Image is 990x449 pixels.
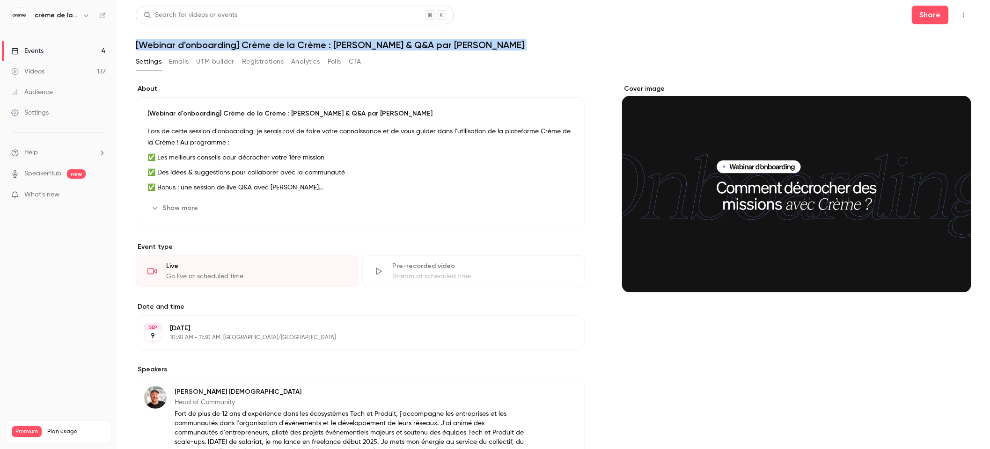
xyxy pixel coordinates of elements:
label: Speakers [136,365,585,374]
p: [Webinar d'onboarding] Crème de la Crème : [PERSON_NAME] & Q&A par [PERSON_NAME] [147,109,573,118]
span: Plan usage [47,428,105,435]
div: Stream at scheduled time [393,272,573,281]
button: Registrations [242,54,284,69]
div: Pre-recorded videoStream at scheduled time [362,255,585,287]
li: help-dropdown-opener [11,148,106,158]
a: SpeakerHub [24,169,61,179]
p: Head of Community [175,398,524,407]
button: Emails [169,54,189,69]
section: Cover image [622,84,971,292]
div: LiveGo live at scheduled time [136,255,359,287]
div: Go live at scheduled time [166,272,347,281]
h6: crème de la crème [35,11,79,20]
div: Search for videos or events [144,10,237,20]
p: ✅ Les meilleurs conseils pour décrocher votre 1ère mission [147,152,573,163]
button: Analytics [291,54,320,69]
span: What's new [24,190,59,200]
label: About [136,84,585,94]
button: Show more [147,201,204,216]
div: Live [166,261,347,271]
button: Polls [328,54,341,69]
img: crème de la crème [12,8,27,23]
span: Premium [12,426,42,437]
div: Events [11,46,44,56]
div: Settings [11,108,49,117]
p: [DATE] [170,324,535,333]
button: CTA [349,54,361,69]
div: SEP [145,324,161,331]
p: [PERSON_NAME] [DEMOGRAPHIC_DATA] [175,387,524,397]
div: Audience [11,87,53,97]
h1: [Webinar d'onboarding] Crème de la Crème : [PERSON_NAME] & Q&A par [PERSON_NAME] [136,39,971,51]
img: Alexandre Sutra [144,386,167,409]
button: Settings [136,54,161,69]
label: Date and time [136,302,585,311]
span: new [67,169,86,179]
p: ✅ Des idées & suggestions pour collaborer avec la communauté [147,167,573,178]
button: Share [912,6,949,24]
label: Cover image [622,84,971,94]
p: 9 [151,331,155,340]
div: Videos [11,67,44,76]
p: ✅ Bonus : une session de live Q&A avec [PERSON_NAME] [147,182,573,193]
span: Help [24,148,38,158]
button: UTM builder [197,54,235,69]
p: 10:30 AM - 11:30 AM, [GEOGRAPHIC_DATA]/[GEOGRAPHIC_DATA] [170,334,535,341]
p: Event type [136,242,585,252]
div: Pre-recorded video [393,261,573,271]
p: Lors de cette session d'onboarding, je serais ravi de faire votre connaissance et de vous guider ... [147,126,573,148]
